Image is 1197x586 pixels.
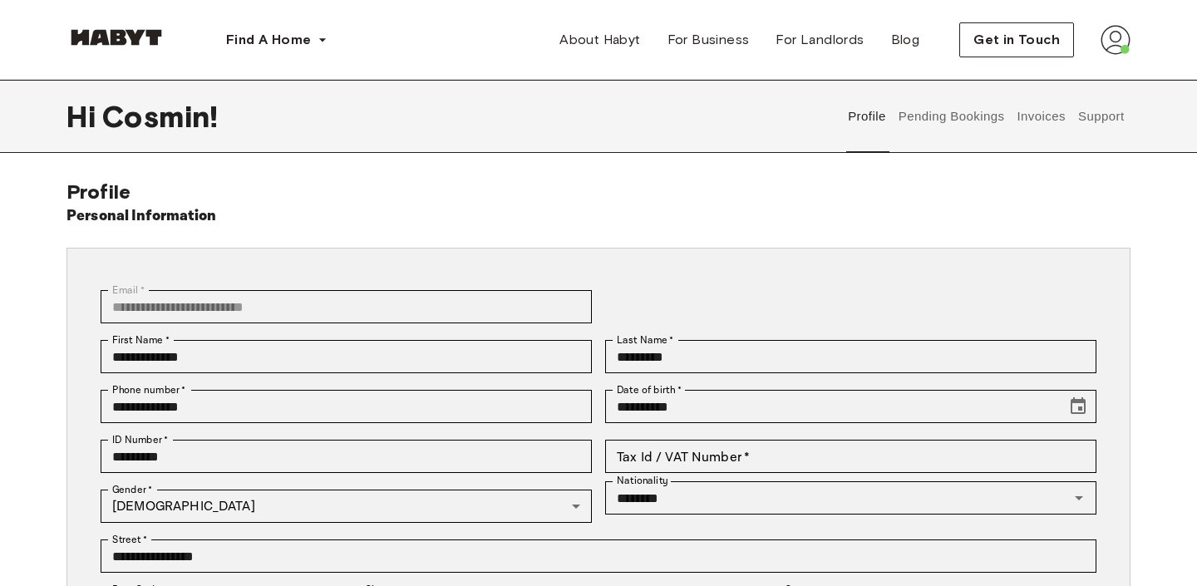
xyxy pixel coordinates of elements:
a: Blog [878,23,933,57]
img: avatar [1101,25,1130,55]
span: Blog [891,30,920,50]
label: Street [112,532,147,547]
div: [DEMOGRAPHIC_DATA] [101,490,592,523]
label: Phone number [112,382,186,397]
button: Choose date, selected date is Dec 14, 1992 [1062,390,1095,423]
span: For Business [667,30,750,50]
button: Open [1067,486,1091,510]
button: Invoices [1015,80,1067,153]
button: Pending Bookings [896,80,1007,153]
label: Nationality [617,474,668,488]
button: Support [1076,80,1126,153]
div: user profile tabs [842,80,1130,153]
label: Last Name [617,332,674,347]
span: Get in Touch [973,30,1060,50]
label: Gender [112,482,152,497]
label: ID Number [112,432,168,447]
span: Hi [66,99,102,134]
span: Find A Home [226,30,311,50]
a: For Business [654,23,763,57]
label: First Name [112,332,170,347]
img: Habyt [66,29,166,46]
span: About Habyt [559,30,640,50]
a: For Landlords [762,23,877,57]
div: You can't change your email address at the moment. Please reach out to customer support in case y... [101,290,592,323]
span: For Landlords [776,30,864,50]
span: Cosmin ! [102,99,218,134]
button: Profile [846,80,889,153]
button: Get in Touch [959,22,1074,57]
a: About Habyt [546,23,653,57]
label: Date of birth [617,382,682,397]
label: Email [112,283,145,298]
span: Profile [66,180,131,204]
button: Find A Home [213,23,341,57]
h6: Personal Information [66,204,217,228]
